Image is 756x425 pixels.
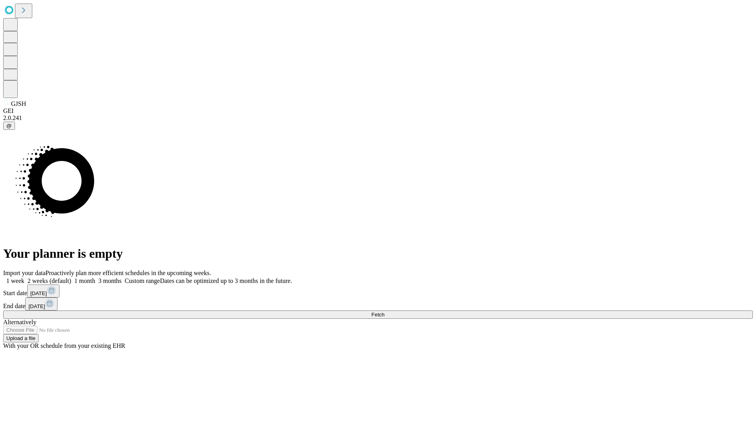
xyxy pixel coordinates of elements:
span: With your OR schedule from your existing EHR [3,342,125,349]
span: Alternatively [3,319,36,325]
div: End date [3,297,753,310]
span: Fetch [371,312,384,318]
span: 2 weeks (default) [28,277,71,284]
h1: Your planner is empty [3,246,753,261]
span: [DATE] [28,303,45,309]
span: 3 months [98,277,122,284]
button: [DATE] [27,285,59,297]
span: @ [6,123,12,129]
span: Import your data [3,270,46,276]
span: [DATE] [30,290,47,296]
span: Custom range [125,277,160,284]
span: 1 month [74,277,95,284]
span: GJSH [11,100,26,107]
span: 1 week [6,277,24,284]
div: Start date [3,285,753,297]
button: [DATE] [25,297,57,310]
div: GEI [3,107,753,115]
button: Upload a file [3,334,39,342]
span: Proactively plan more efficient schedules in the upcoming weeks. [46,270,211,276]
span: Dates can be optimized up to 3 months in the future. [160,277,292,284]
button: @ [3,122,15,130]
button: Fetch [3,310,753,319]
div: 2.0.241 [3,115,753,122]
